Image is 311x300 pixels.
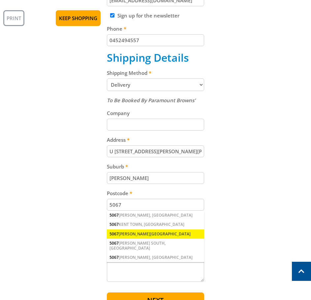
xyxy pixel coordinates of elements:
em: To Be Booked By Paramount Browns' [107,97,196,104]
input: Please enter your telephone number. [107,34,204,46]
div: [PERSON_NAME] SOUTH, [GEOGRAPHIC_DATA] [107,239,204,253]
label: Address [107,136,204,144]
label: Shipping Method [107,69,204,77]
span: 5067 [109,255,119,260]
label: Phone [107,25,204,33]
label: Postcode [107,189,204,197]
input: Please enter your postcode. [107,199,204,211]
span: 5067 [109,231,119,237]
select: Please select a shipping method. [107,78,204,91]
div: KENT TOWN, [GEOGRAPHIC_DATA] [107,220,204,229]
label: Suburb [107,163,204,170]
div: [PERSON_NAME][GEOGRAPHIC_DATA] [107,229,204,239]
span: 5067 [109,212,119,218]
span: 5067 [109,240,119,246]
a: Print [3,10,24,26]
label: Company [107,109,204,117]
label: Sign up for the newsletter [117,12,179,19]
span: 5067 [109,222,119,227]
h2: Shipping Details [107,51,204,64]
input: Please enter your address. [107,145,204,157]
div: [PERSON_NAME], [GEOGRAPHIC_DATA] [107,211,204,220]
input: Please enter your suburb. [107,172,204,184]
div: [PERSON_NAME], [GEOGRAPHIC_DATA] [107,253,204,262]
a: Keep Shopping [56,10,101,26]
